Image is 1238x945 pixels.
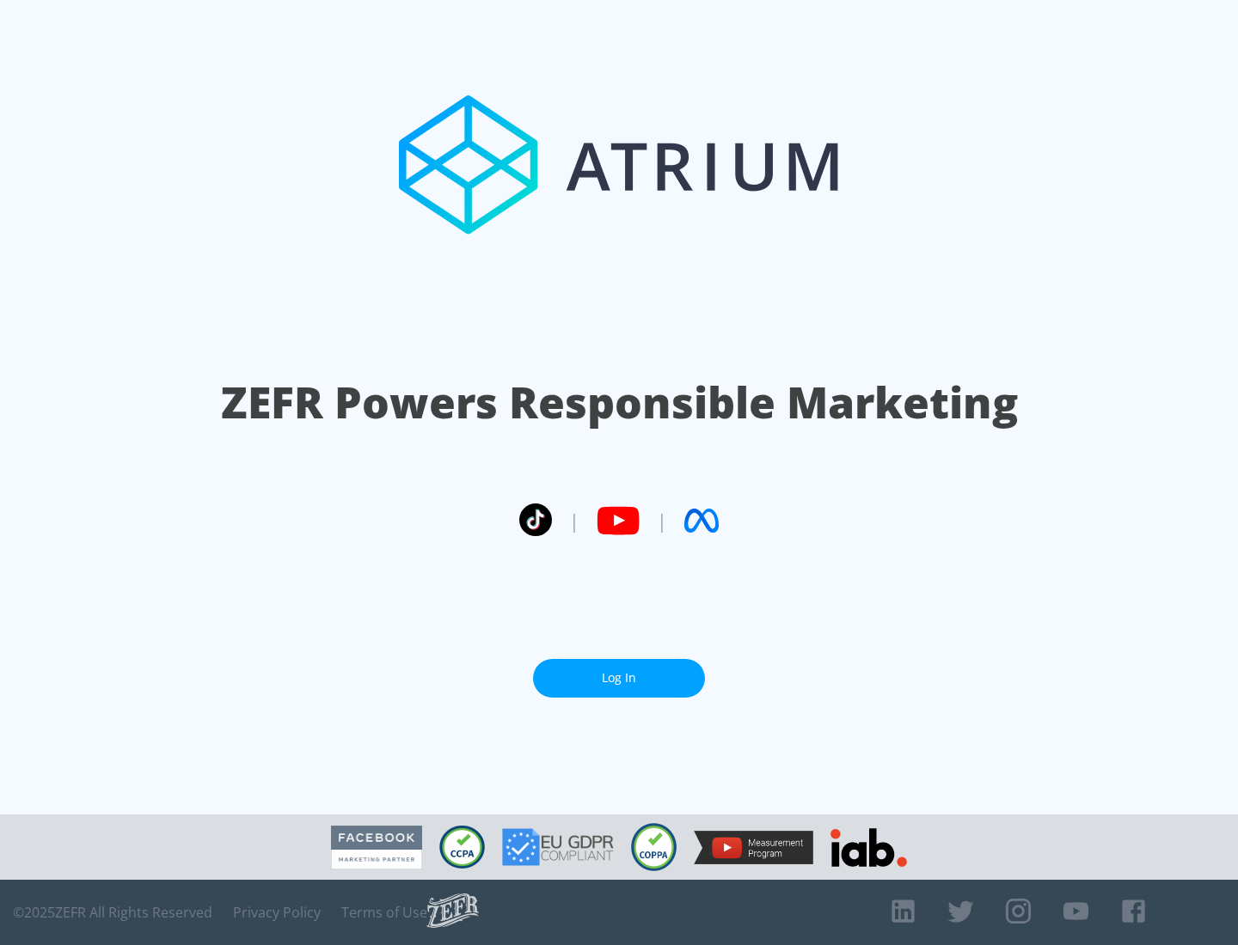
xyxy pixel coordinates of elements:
a: Terms of Use [341,904,427,921]
span: | [657,508,667,533]
h1: ZEFR Powers Responsible Marketing [221,373,1018,432]
span: © 2025 ZEFR All Rights Reserved [13,904,212,921]
img: CCPA Compliant [439,826,485,869]
img: YouTube Measurement Program [694,831,813,864]
a: Log In [533,659,705,698]
img: IAB [830,828,907,867]
span: | [569,508,579,533]
a: Privacy Policy [233,904,321,921]
img: COPPA Compliant [631,823,677,871]
img: GDPR Compliant [502,828,614,866]
img: Facebook Marketing Partner [331,826,422,869]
